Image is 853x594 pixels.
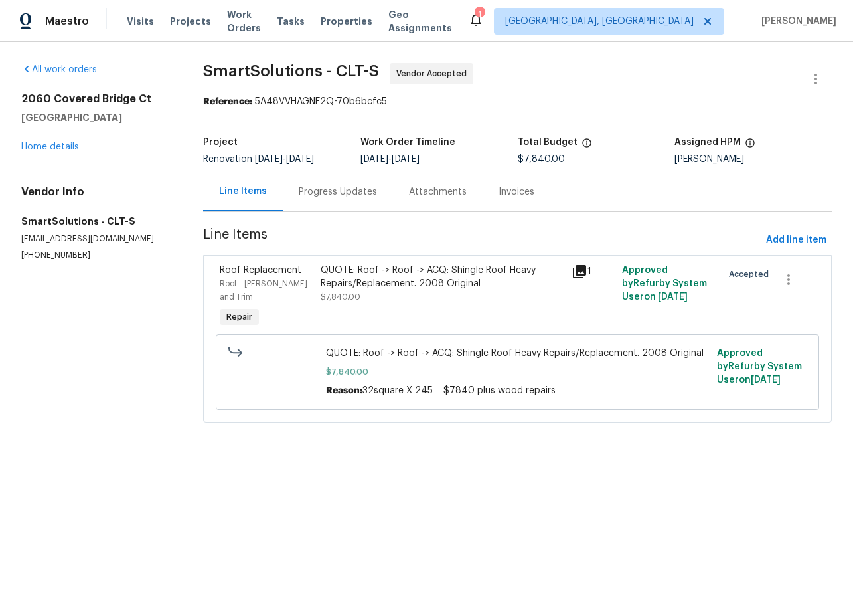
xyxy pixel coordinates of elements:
span: Work Orders [227,8,261,35]
span: [DATE] [658,292,688,302]
span: [PERSON_NAME] [756,15,836,28]
div: Line Items [219,185,267,198]
b: Reference: [203,97,252,106]
div: 1 [475,8,484,21]
span: The hpm assigned to this work order. [745,138,755,155]
span: Approved by Refurby System User on [622,266,707,302]
span: Renovation [203,155,314,164]
span: [GEOGRAPHIC_DATA], [GEOGRAPHIC_DATA] [505,15,694,28]
h5: [GEOGRAPHIC_DATA] [21,111,171,124]
span: Properties [321,15,372,28]
div: [PERSON_NAME] [674,155,832,164]
span: Repair [221,310,258,324]
span: [DATE] [286,155,314,164]
h4: Vendor Info [21,185,171,199]
span: Reason: [326,386,362,395]
h5: Assigned HPM [674,138,741,147]
span: $7,840.00 [321,293,360,301]
span: Add line item [766,232,826,248]
h5: SmartSolutions - CLT-S [21,215,171,228]
h2: 2060 Covered Bridge Ct [21,92,171,106]
div: 5A48VVHAGNE2Q-70b6bcfc5 [203,95,832,108]
span: Roof - [PERSON_NAME] and Trim [220,280,307,301]
span: Approved by Refurby System User on [717,349,802,385]
span: $7,840.00 [518,155,565,164]
span: Maestro [45,15,89,28]
span: SmartSolutions - CLT-S [203,63,379,79]
a: Home details [21,142,79,151]
p: [PHONE_NUMBER] [21,250,171,261]
span: QUOTE: Roof -> Roof -> ACQ: Shingle Roof Heavy Repairs/Replacement. 2008 Original [326,347,709,360]
span: [DATE] [255,155,283,164]
span: The total cost of line items that have been proposed by Opendoor. This sum includes line items th... [582,138,592,155]
span: Projects [170,15,211,28]
h5: Work Order Timeline [360,138,455,147]
div: Invoices [499,185,534,199]
span: $7,840.00 [326,365,709,379]
a: All work orders [21,65,97,74]
span: - [360,155,420,164]
span: 32square X 245 = $7840 plus wood repairs [362,386,556,395]
h5: Total Budget [518,138,578,147]
div: 1 [572,264,614,280]
div: Progress Updates [299,185,377,199]
p: [EMAIL_ADDRESS][DOMAIN_NAME] [21,233,171,245]
span: - [255,155,314,164]
button: Add line item [761,228,832,252]
span: [DATE] [392,155,420,164]
span: Tasks [277,17,305,26]
span: [DATE] [360,155,388,164]
div: QUOTE: Roof -> Roof -> ACQ: Shingle Roof Heavy Repairs/Replacement. 2008 Original [321,264,564,290]
span: Accepted [729,268,774,281]
span: Line Items [203,228,761,252]
div: Attachments [409,185,467,199]
span: Geo Assignments [388,8,452,35]
span: Roof Replacement [220,266,301,275]
span: Vendor Accepted [396,67,472,80]
span: Visits [127,15,154,28]
span: [DATE] [751,375,781,385]
h5: Project [203,138,238,147]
